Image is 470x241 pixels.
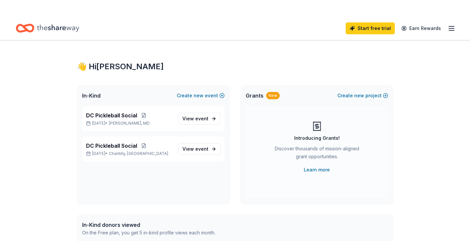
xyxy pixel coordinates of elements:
span: View [182,145,208,153]
span: event [195,116,208,121]
div: New [266,92,280,99]
div: On the Free plan, you get 5 in-kind profile views each month. [82,229,215,237]
div: Introducing Grants! [294,134,340,142]
a: Earn Rewards [397,22,445,34]
a: Learn more [304,166,330,174]
span: DC Pickleball Social [86,142,137,150]
span: DC Pickleball Social [86,111,137,119]
span: View [182,115,208,123]
span: event [195,146,208,152]
div: Discover thousands of mission-aligned grant opportunities. [272,145,362,163]
div: 👋 Hi [PERSON_NAME] [77,61,393,72]
button: Createnewproject [337,92,388,100]
span: [PERSON_NAME], MD [109,121,150,126]
p: [DATE] • [86,151,173,156]
a: View event [178,113,221,125]
span: new [194,92,204,100]
a: Start free trial [346,22,395,34]
span: Chantilly, [GEOGRAPHIC_DATA] [109,151,168,156]
a: Home [16,20,79,36]
span: Grants [246,92,264,100]
div: In-Kind donors viewed [82,221,215,229]
a: View event [178,143,221,155]
button: Createnewevent [177,92,225,100]
span: In-Kind [82,92,101,100]
span: new [354,92,364,100]
p: [DATE] • [86,121,173,126]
